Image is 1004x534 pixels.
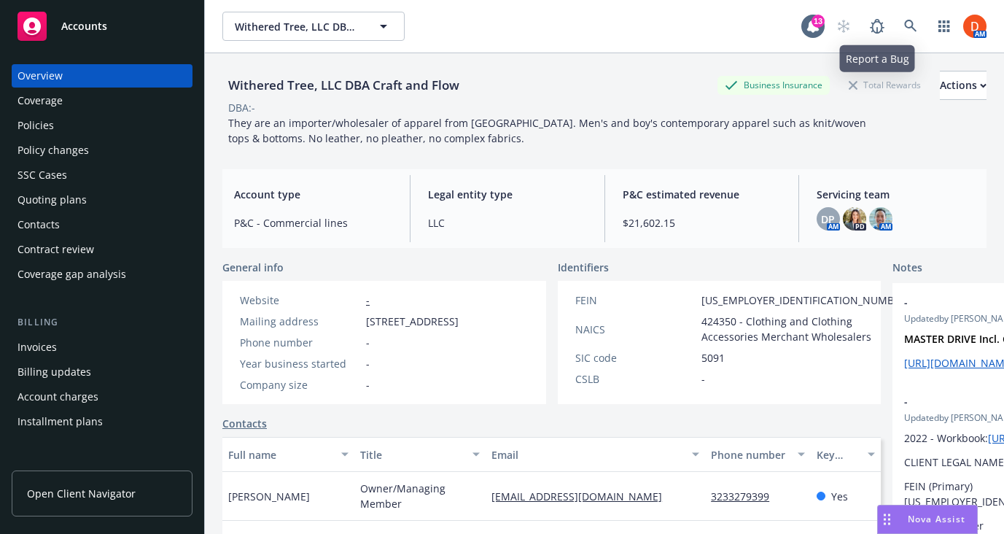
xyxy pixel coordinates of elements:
[701,293,910,308] span: [US_EMPLOYER_IDENTIFICATION_NUMBER]
[817,447,859,463] div: Key contact
[240,314,360,329] div: Mailing address
[222,416,267,431] a: Contacts
[240,335,360,350] div: Phone number
[360,481,480,511] span: Owner/Managing Member
[12,315,192,330] div: Billing
[12,336,192,359] a: Invoices
[817,187,975,202] span: Servicing team
[222,12,405,41] button: Withered Tree, LLC DBA Craft and Flow
[831,489,848,504] span: Yes
[829,12,858,41] a: Start snowing
[940,71,987,100] button: Actions
[354,437,486,472] button: Title
[234,215,392,231] span: P&C - Commercial lines
[896,12,925,41] a: Search
[908,513,965,525] span: Nova Assist
[366,293,370,307] a: -
[12,410,192,433] a: Installment plans
[235,19,361,34] span: Withered Tree, LLC DBA Craft and Flow
[366,335,370,350] span: -
[12,139,192,162] a: Policy changes
[222,260,284,275] span: General info
[17,163,67,187] div: SSC Cases
[61,20,107,32] span: Accounts
[940,71,987,99] div: Actions
[711,447,788,463] div: Phone number
[491,489,674,503] a: [EMAIL_ADDRESS][DOMAIN_NAME]
[877,505,978,534] button: Nova Assist
[841,76,928,94] div: Total Rewards
[17,410,103,433] div: Installment plans
[575,350,696,365] div: SIC code
[701,350,725,365] span: 5091
[12,385,192,409] a: Account charges
[366,314,459,329] span: [STREET_ADDRESS]
[12,188,192,212] a: Quoting plans
[240,356,360,371] div: Year business started
[705,437,810,472] button: Phone number
[240,293,360,308] div: Website
[17,139,89,162] div: Policy changes
[428,215,586,231] span: LLC
[491,447,683,463] div: Email
[428,187,586,202] span: Legal entity type
[240,377,360,392] div: Company size
[17,385,98,409] div: Account charges
[17,64,63,88] div: Overview
[222,76,465,95] div: Withered Tree, LLC DBA Craft and Flow
[575,371,696,387] div: CSLB
[811,437,881,472] button: Key contact
[878,506,896,533] div: Drag to move
[17,89,63,112] div: Coverage
[360,447,464,463] div: Title
[843,207,866,231] img: photo
[701,371,705,387] span: -
[228,447,332,463] div: Full name
[558,260,609,275] span: Identifiers
[575,293,696,308] div: FEIN
[228,116,869,145] span: They are an importer/wholesaler of apparel from [GEOGRAPHIC_DATA]. Men's and boy's contemporary a...
[963,15,987,38] img: photo
[17,360,91,384] div: Billing updates
[575,322,696,337] div: NAICS
[930,12,959,41] a: Switch app
[27,486,136,501] span: Open Client Navigator
[701,314,910,344] span: 424350 - Clothing and Clothing Accessories Merchant Wholesalers
[228,489,310,504] span: [PERSON_NAME]
[228,100,255,115] div: DBA: -
[869,207,892,231] img: photo
[623,187,781,202] span: P&C estimated revenue
[863,12,892,41] a: Report a Bug
[222,437,354,472] button: Full name
[12,263,192,286] a: Coverage gap analysis
[17,213,60,236] div: Contacts
[486,437,705,472] button: Email
[711,489,781,503] a: 3233279399
[812,15,825,28] div: 13
[17,188,87,212] div: Quoting plans
[17,114,54,137] div: Policies
[12,360,192,384] a: Billing updates
[12,114,192,137] a: Policies
[234,187,392,202] span: Account type
[366,377,370,392] span: -
[12,213,192,236] a: Contacts
[12,64,192,88] a: Overview
[892,260,922,277] span: Notes
[821,212,835,227] span: DP
[17,263,126,286] div: Coverage gap analysis
[17,238,94,261] div: Contract review
[623,215,781,231] span: $21,602.15
[717,76,830,94] div: Business Insurance
[12,89,192,112] a: Coverage
[366,356,370,371] span: -
[12,238,192,261] a: Contract review
[12,6,192,47] a: Accounts
[12,163,192,187] a: SSC Cases
[17,336,57,359] div: Invoices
